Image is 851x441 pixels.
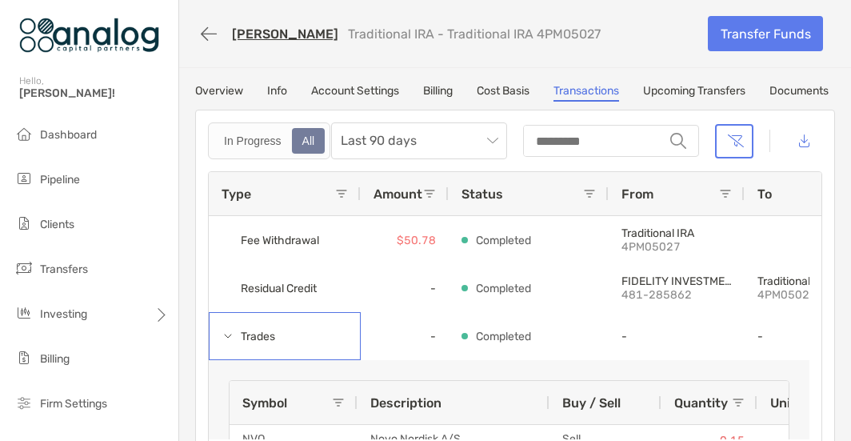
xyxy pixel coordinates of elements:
p: Traditional IRA - Traditional IRA 4PM05027 [348,26,601,42]
a: Documents [769,84,829,102]
img: clients icon [14,214,34,233]
span: Transfers [40,263,88,276]
span: Type [222,186,251,202]
img: investing icon [14,303,34,323]
div: All [294,130,324,152]
span: Amount [374,186,422,202]
span: Clients [40,218,74,231]
img: pipeline icon [14,169,34,188]
div: - [361,264,449,312]
span: Billing [40,352,70,366]
a: Billing [423,84,453,102]
span: Residual Credit [241,275,317,302]
span: Pipeline [40,173,80,186]
div: segmented control [208,122,330,159]
a: Upcoming Transfers [643,84,745,102]
p: $50.78 [397,231,436,251]
button: Clear filters [715,124,753,158]
a: Account Settings [311,84,399,102]
p: 4PM05027 [621,240,732,254]
img: Zoe Logo [19,6,159,64]
span: From [621,186,653,202]
span: Status [461,186,503,202]
p: Completed [476,327,531,347]
span: Dashboard [40,128,97,142]
img: transfers icon [14,259,34,278]
span: Description [370,395,441,411]
a: Transactions [553,84,619,102]
a: Cost Basis [477,84,529,102]
div: In Progress [215,130,290,152]
span: Quantity [674,395,728,411]
p: 481-285862 [621,288,732,302]
span: Unit Price [770,395,831,411]
span: Buy / Sell [562,395,621,411]
p: Completed [476,231,531,251]
p: Traditional IRA [621,227,732,240]
img: billing icon [14,348,34,367]
span: Fee Withdrawal [241,227,319,254]
div: - [361,312,449,360]
img: dashboard icon [14,124,34,143]
a: Transfer Funds [708,16,823,51]
span: Investing [40,307,87,321]
span: Symbol [242,395,287,411]
p: FIDELITY INVESTMENTS [621,275,732,288]
p: Completed [476,279,531,299]
a: Overview [195,84,243,102]
span: To [757,186,772,202]
p: - [621,330,732,343]
img: input icon [670,133,686,149]
span: Last 90 days [341,123,497,158]
span: Firm Settings [40,397,107,411]
span: [PERSON_NAME]! [19,86,169,100]
a: Info [267,84,287,102]
a: [PERSON_NAME] [232,26,338,42]
img: firm-settings icon [14,393,34,412]
span: Trades [241,323,275,350]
